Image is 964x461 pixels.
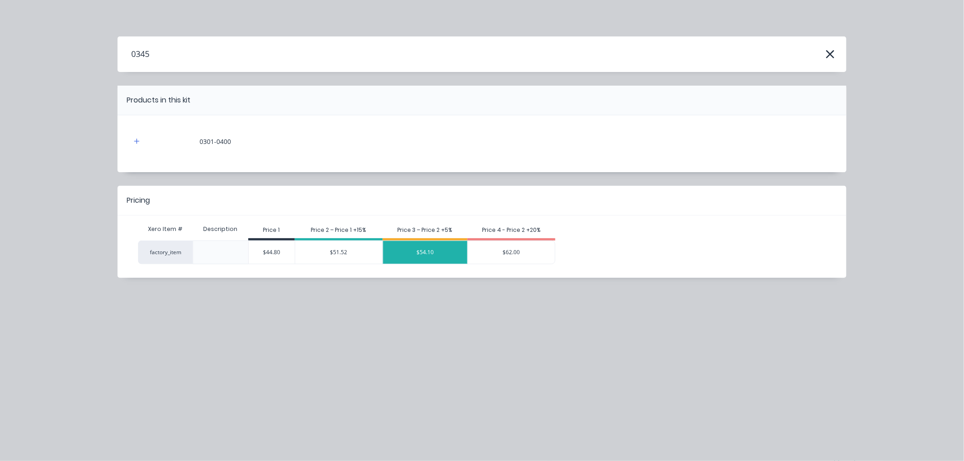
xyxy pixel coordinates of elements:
div: Price 2 – Price 1 +15% [311,226,366,234]
div: $54.10 [383,241,468,264]
div: Description [196,218,245,241]
div: factory_item [138,241,193,264]
div: Pricing [127,195,150,206]
div: Xero Item # [138,220,193,238]
div: Price 4 - Price 2 +20% [482,226,541,234]
div: Price 3 – Price 2 +5% [398,226,452,234]
div: $62.00 [468,241,555,264]
div: $44.80 [249,241,295,264]
h4: 0345 [118,46,149,63]
div: Price 1 [263,226,280,234]
div: $51.52 [295,241,383,264]
div: 0301-0400 [200,137,231,146]
div: Products in this kit [127,95,190,106]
